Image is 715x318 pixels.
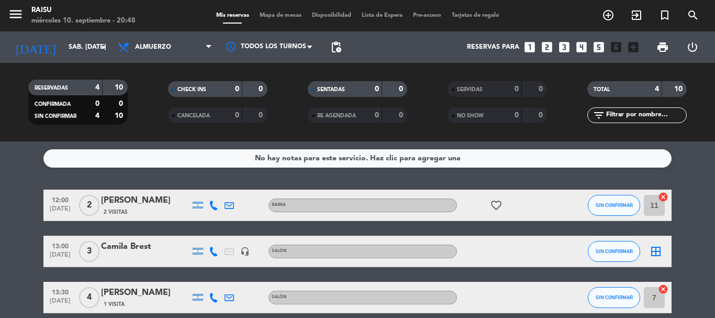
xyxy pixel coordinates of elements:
[593,109,605,122] i: filter_list
[47,298,73,310] span: [DATE]
[539,112,545,119] strong: 0
[356,13,408,18] span: Lista de Espera
[515,112,519,119] strong: 0
[490,199,502,212] i: favorite_border
[35,102,71,107] span: CONFIRMADA
[596,248,633,254] span: SIN CONFIRMAR
[575,40,588,54] i: looks_4
[375,85,379,93] strong: 0
[47,251,73,264] span: [DATE]
[317,113,356,118] span: RE AGENDADA
[594,87,610,92] span: TOTAL
[101,194,190,207] div: [PERSON_NAME]
[687,9,699,21] i: search
[515,85,519,93] strong: 0
[79,195,99,216] span: 2
[596,202,633,208] span: SIN CONFIRMAR
[467,43,519,51] span: Reservas para
[104,208,128,216] span: 2 Visitas
[47,286,73,298] span: 13:30
[457,113,484,118] span: NO SHOW
[272,295,287,299] span: Salón
[446,13,505,18] span: Tarjetas de regalo
[254,13,307,18] span: Mapa de mesas
[95,100,99,107] strong: 0
[605,109,686,121] input: Filtrar por nombre...
[375,112,379,119] strong: 0
[31,16,136,26] div: miércoles 10. septiembre - 20:48
[101,286,190,300] div: [PERSON_NAME]
[35,85,68,91] span: RESERVADAS
[523,40,537,54] i: looks_one
[101,240,190,254] div: Camila Brest
[272,203,286,207] span: Barra
[259,112,265,119] strong: 0
[95,84,99,91] strong: 4
[235,112,239,119] strong: 0
[592,40,606,54] i: looks_5
[95,112,99,119] strong: 4
[655,85,659,93] strong: 4
[677,31,707,63] div: LOG OUT
[658,284,668,294] i: cancel
[235,85,239,93] strong: 0
[686,41,699,53] i: power_settings_new
[588,195,640,216] button: SIN CONFIRMAR
[596,294,633,300] span: SIN CONFIRMAR
[115,84,125,91] strong: 10
[658,9,671,21] i: turned_in_not
[97,41,110,53] i: arrow_drop_down
[79,241,99,262] span: 3
[47,205,73,217] span: [DATE]
[47,239,73,251] span: 13:00
[8,36,63,59] i: [DATE]
[674,85,685,93] strong: 10
[399,112,405,119] strong: 0
[31,5,136,16] div: Raisu
[8,6,24,22] i: menu
[588,241,640,262] button: SIN CONFIRMAR
[539,85,545,93] strong: 0
[35,114,76,119] span: SIN CONFIRMAR
[272,249,287,253] span: Salón
[8,6,24,26] button: menu
[656,41,669,53] span: print
[240,247,250,256] i: headset_mic
[658,192,668,202] i: cancel
[630,9,643,21] i: exit_to_app
[307,13,356,18] span: Disponibilidad
[399,85,405,93] strong: 0
[177,87,206,92] span: CHECK INS
[609,40,623,54] i: looks_6
[259,85,265,93] strong: 0
[135,43,171,51] span: Almuerzo
[588,287,640,308] button: SIN CONFIRMAR
[255,152,461,165] div: No hay notas para este servicio. Haz clic para agregar una
[540,40,554,54] i: looks_two
[47,193,73,205] span: 12:00
[211,13,254,18] span: Mis reservas
[104,300,125,309] span: 1 Visita
[650,245,662,258] i: border_all
[557,40,571,54] i: looks_3
[115,112,125,119] strong: 10
[457,87,483,92] span: SERVIDAS
[119,100,125,107] strong: 0
[602,9,615,21] i: add_circle_outline
[330,41,342,53] span: pending_actions
[408,13,446,18] span: Pre-acceso
[627,40,640,54] i: add_box
[79,287,99,308] span: 4
[177,113,210,118] span: CANCELADA
[317,87,345,92] span: SENTADAS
